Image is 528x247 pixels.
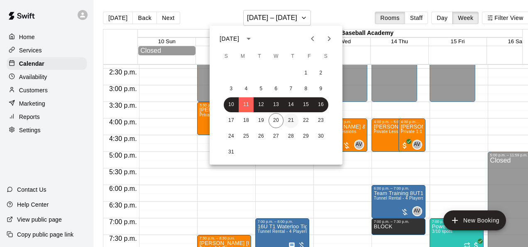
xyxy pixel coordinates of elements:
button: 29 [298,129,313,144]
button: 14 [284,97,298,112]
button: 13 [269,97,284,112]
button: Previous month [304,30,321,47]
button: 20 [269,113,284,128]
button: calendar view is open, switch to year view [242,32,256,46]
button: 27 [269,129,284,144]
button: 30 [313,129,328,144]
button: 15 [298,97,313,112]
button: 26 [254,129,269,144]
span: Sunday [219,48,234,65]
button: 1 [298,66,313,81]
span: Saturday [318,48,333,65]
button: 24 [224,129,239,144]
button: 22 [298,113,313,128]
button: 17 [224,113,239,128]
button: 2 [313,66,328,81]
button: 16 [313,97,328,112]
button: 23 [313,113,328,128]
button: 4 [239,82,254,96]
button: 10 [224,97,239,112]
button: 3 [224,82,239,96]
span: Friday [302,48,317,65]
button: 11 [239,97,254,112]
button: 8 [298,82,313,96]
span: Wednesday [269,48,284,65]
button: 18 [239,113,254,128]
button: Next month [321,30,337,47]
button: 19 [254,113,269,128]
button: 31 [224,145,239,160]
button: 25 [239,129,254,144]
button: 28 [284,129,298,144]
span: Thursday [285,48,300,65]
button: 5 [254,82,269,96]
button: 9 [313,82,328,96]
button: 7 [284,82,298,96]
button: 21 [284,113,298,128]
button: 12 [254,97,269,112]
div: [DATE] [220,35,239,43]
span: Monday [235,48,250,65]
button: 6 [269,82,284,96]
span: Tuesday [252,48,267,65]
